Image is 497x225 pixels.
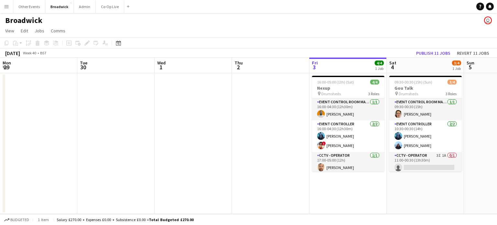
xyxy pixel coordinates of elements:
[45,0,74,13] button: Broadwick
[375,61,384,65] span: 4/4
[234,63,243,71] span: 2
[35,28,44,34] span: Jobs
[312,85,384,91] h3: Nexup
[10,218,29,222] span: Budgeted
[57,217,193,222] div: Salary £270.00 + Expenses £0.00 + Subsistence £0.00 =
[32,27,47,35] a: Jobs
[484,17,492,24] app-user-avatar: Ashley Fielding
[18,27,31,35] a: Edit
[389,120,462,152] app-card-role: Event Controller2/210:30-00:30 (14h)[PERSON_NAME][PERSON_NAME]
[317,80,354,84] span: 16:00-05:00 (13h) (Sat)
[399,91,418,96] span: Drumsheds
[368,91,379,96] span: 3 Roles
[21,28,28,34] span: Edit
[80,60,87,66] span: Tue
[96,0,124,13] button: Co-Op Live
[466,63,474,71] span: 5
[389,98,462,120] app-card-role: Event Control Room Manager1/109:30-00:30 (15h)[PERSON_NAME]
[312,76,384,172] app-job-card: 16:00-05:00 (13h) (Sat)4/4Nexup Drumsheds3 RolesEvent Control Room Manager1/116:00-04:30 (12h30m)...
[447,80,457,84] span: 3/4
[2,63,11,71] span: 29
[235,60,243,66] span: Thu
[452,66,461,71] div: 1 Job
[446,91,457,96] span: 3 Roles
[157,60,166,66] span: Wed
[48,27,68,35] a: Comms
[389,85,462,91] h3: Gou Talk
[312,120,384,152] app-card-role: Event Controller2/216:00-04:30 (12h30m)[PERSON_NAME]![PERSON_NAME]
[3,27,17,35] a: View
[74,0,96,13] button: Admin
[452,61,461,65] span: 3/4
[467,60,474,66] span: Sun
[149,217,193,222] span: Total Budgeted £270.00
[321,91,341,96] span: Drumsheds
[389,60,396,66] span: Sat
[51,28,65,34] span: Comms
[388,63,396,71] span: 4
[311,63,318,71] span: 3
[5,28,14,34] span: View
[414,49,453,57] button: Publish 11 jobs
[13,0,45,13] button: Other Events
[5,16,42,25] h1: Broadwick
[389,76,462,172] app-job-card: 09:30-00:30 (15h) (Sun)3/4Gou Talk Drumsheds3 RolesEvent Control Room Manager1/109:30-00:30 (15h)...
[79,63,87,71] span: 30
[389,152,462,174] app-card-role: CCTV - Operator3I1A0/111:00-00:30 (13h30m)
[375,66,383,71] div: 1 Job
[394,80,432,84] span: 09:30-00:30 (15h) (Sun)
[40,51,47,55] div: BST
[370,80,379,84] span: 4/4
[3,216,30,223] button: Budgeted
[312,60,318,66] span: Fri
[454,49,492,57] button: Revert 11 jobs
[312,98,384,120] app-card-role: Event Control Room Manager1/116:00-04:30 (12h30m)[PERSON_NAME]
[312,152,384,174] app-card-role: CCTV - Operator1/117:00-05:00 (12h)[PERSON_NAME]
[21,51,38,55] span: Week 40
[156,63,166,71] span: 1
[36,217,51,222] span: 1 item
[3,60,11,66] span: Mon
[5,50,20,56] div: [DATE]
[322,141,326,145] span: !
